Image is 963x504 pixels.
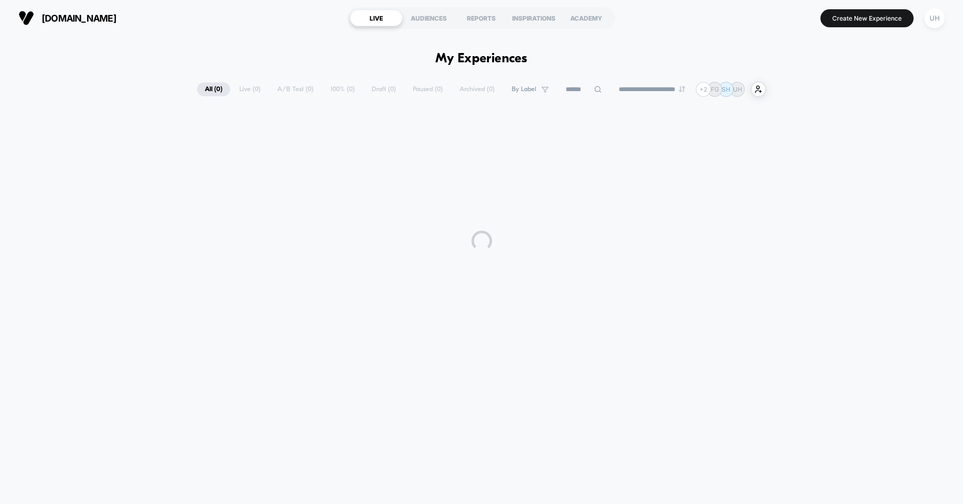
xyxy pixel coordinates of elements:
span: [DOMAIN_NAME] [42,13,116,24]
button: [DOMAIN_NAME] [15,10,119,26]
div: LIVE [350,10,402,26]
div: ACADEMY [560,10,612,26]
div: INSPIRATIONS [507,10,560,26]
div: AUDIENCES [402,10,455,26]
button: Create New Experience [820,9,914,27]
p: SH [722,85,730,93]
h1: My Experiences [435,51,528,66]
div: REPORTS [455,10,507,26]
p: FG [711,85,719,93]
img: end [679,86,685,92]
span: All ( 0 ) [197,82,230,96]
button: UH [921,8,948,29]
span: By Label [512,85,536,93]
img: Visually logo [19,10,34,26]
p: UH [733,85,742,93]
div: + 2 [696,82,711,97]
div: UH [924,8,944,28]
